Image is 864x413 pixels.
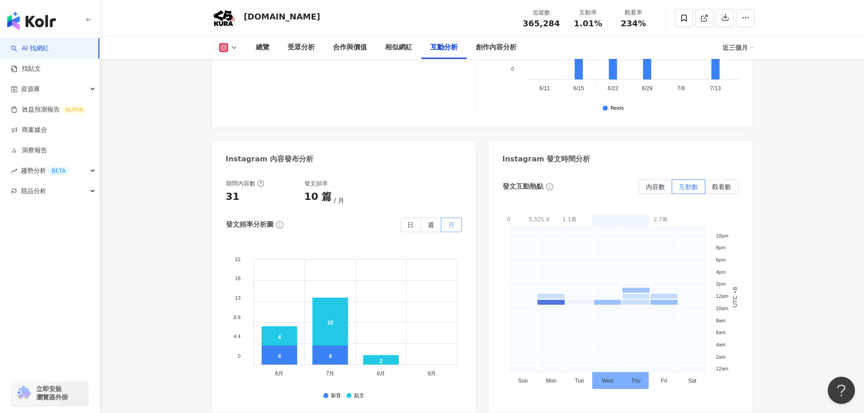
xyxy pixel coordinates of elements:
div: 發文頻率 [304,180,328,188]
div: Instagram 內容發布分析 [226,154,314,164]
span: 月 [448,221,454,228]
tspan: 12pm [716,293,728,299]
div: 10 篇 [304,190,332,204]
div: 31 [226,190,240,204]
tspan: 13 [235,295,240,301]
div: BETA [48,166,69,175]
div: Reels [610,106,624,112]
span: 資源庫 [21,79,40,99]
a: 商案媒合 [11,126,47,135]
tspan: Fri [661,378,667,384]
a: 效益預測報告ALPHA [11,105,87,114]
tspan: 7/13 [710,85,721,92]
span: 內容數 [646,183,665,190]
div: 貼文 [354,393,364,399]
span: 競品分析 [21,181,46,201]
div: 期間內容數 [226,180,264,188]
tspan: 6am [716,330,725,335]
div: 互動率 [571,8,605,17]
span: 週 [428,221,434,228]
tspan: 6pm [716,257,725,262]
text: UTC +8 [732,287,738,307]
tspan: 7月 [326,370,334,377]
tspan: 10am [716,306,728,311]
tspan: 6/22 [608,85,619,92]
div: 總覽 [256,42,269,53]
tspan: 9月 [427,370,436,377]
div: Instagram 發文時間分析 [503,154,591,164]
a: 洞察報告 [11,146,47,155]
span: 互動數 [679,183,698,190]
img: chrome extension [15,386,32,400]
tspan: Mon [546,378,556,384]
div: 合作與價值 [333,42,367,53]
tspan: 2pm [716,281,725,287]
div: 近三個月 [722,40,754,55]
span: 日 [407,221,414,228]
span: 365,284 [523,19,560,28]
tspan: 6/29 [642,85,653,92]
img: KOL Avatar [210,5,237,32]
tspan: 10pm [716,233,728,238]
tspan: 7/6 [678,85,685,92]
tspan: 8am [716,318,725,323]
span: info-circle [545,182,555,192]
tspan: 6/11 [539,85,550,92]
tspan: 8月 [376,370,385,377]
div: 受眾分析 [288,42,315,53]
div: 追蹤數 [523,8,560,17]
tspan: Sun [518,378,527,384]
tspan: 0 [511,66,514,72]
a: searchAI 找網紅 [11,44,49,53]
div: 互動分析 [430,42,458,53]
tspan: 2am [716,354,725,360]
a: chrome extension立即安裝 瀏覽器外掛 [12,381,88,405]
tspan: 4.4 [234,334,240,339]
tspan: Sat [688,378,697,384]
span: 1.01% [574,19,602,28]
span: 趨勢分析 [21,160,69,181]
tspan: 8.8 [234,314,240,320]
div: 創作內容分析 [476,42,517,53]
tspan: 0 [238,353,240,359]
span: 234% [621,19,646,28]
span: 月 [334,197,344,204]
div: 觀看率 [616,8,651,17]
img: logo [7,12,56,30]
tspan: Thu [631,378,640,384]
div: 發文頻率分析圖 [226,220,273,229]
tspan: 6/15 [574,85,585,92]
div: 相似網紅 [385,42,412,53]
div: [DOMAIN_NAME] [244,11,321,22]
span: 觀看數 [712,183,731,190]
span: rise [11,168,17,174]
tspan: 18 [235,276,240,281]
iframe: Help Scout Beacon - Open [828,377,855,404]
tspan: 22 [235,257,240,262]
tspan: 8pm [716,245,725,250]
div: 發文互動熱點 [503,182,543,191]
tspan: Tue [575,378,584,384]
span: info-circle [275,220,285,230]
tspan: 4pm [716,269,725,275]
span: 立即安裝 瀏覽器外掛 [36,385,68,401]
a: 找貼文 [11,64,41,73]
div: 影音 [331,393,341,399]
tspan: 12am [716,366,728,371]
tspan: 4am [716,342,725,347]
tspan: Wed [602,378,613,384]
tspan: 6月 [275,370,283,377]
